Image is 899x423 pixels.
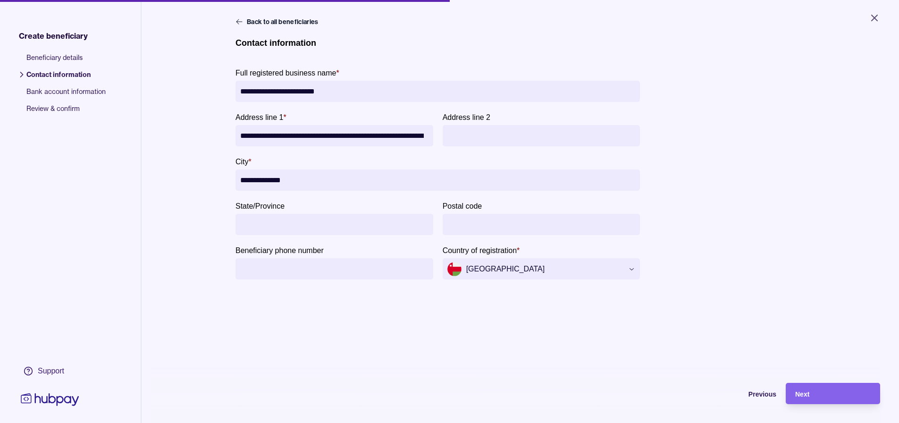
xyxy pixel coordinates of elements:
[26,87,106,104] span: Bank account information
[240,81,635,102] input: Full registered business name
[240,258,428,279] input: Beneficiary phone number
[447,125,636,146] input: Address line 2
[447,214,636,235] input: Postal code
[235,38,316,48] h1: Contact information
[19,361,81,381] a: Support
[857,8,891,28] button: Close
[235,69,336,77] p: Full registered business name
[443,245,520,256] label: Country of registration
[443,111,490,123] label: Address line 2
[240,125,424,146] input: Address line 1
[235,202,285,210] p: State/Province
[235,245,324,256] label: Beneficiary phone number
[443,200,482,211] label: Postal code
[443,246,517,254] p: Country of registration
[443,113,490,121] p: Address line 2
[235,156,252,167] label: City
[26,53,106,70] span: Beneficiary details
[235,17,320,26] button: Back to all beneficiaries
[235,111,286,123] label: Address line 1
[240,169,635,191] input: City
[240,214,428,235] input: State/Province
[235,113,283,121] p: Address line 1
[443,202,482,210] p: Postal code
[235,67,339,78] label: Full registered business name
[235,158,249,166] p: City
[26,104,106,121] span: Review & confirm
[795,390,809,398] span: Next
[235,200,285,211] label: State/Province
[38,366,64,376] div: Support
[26,70,106,87] span: Contact information
[682,383,776,404] button: Previous
[748,390,776,398] span: Previous
[19,30,88,42] span: Create beneficiary
[786,383,880,404] button: Next
[235,246,324,254] p: Beneficiary phone number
